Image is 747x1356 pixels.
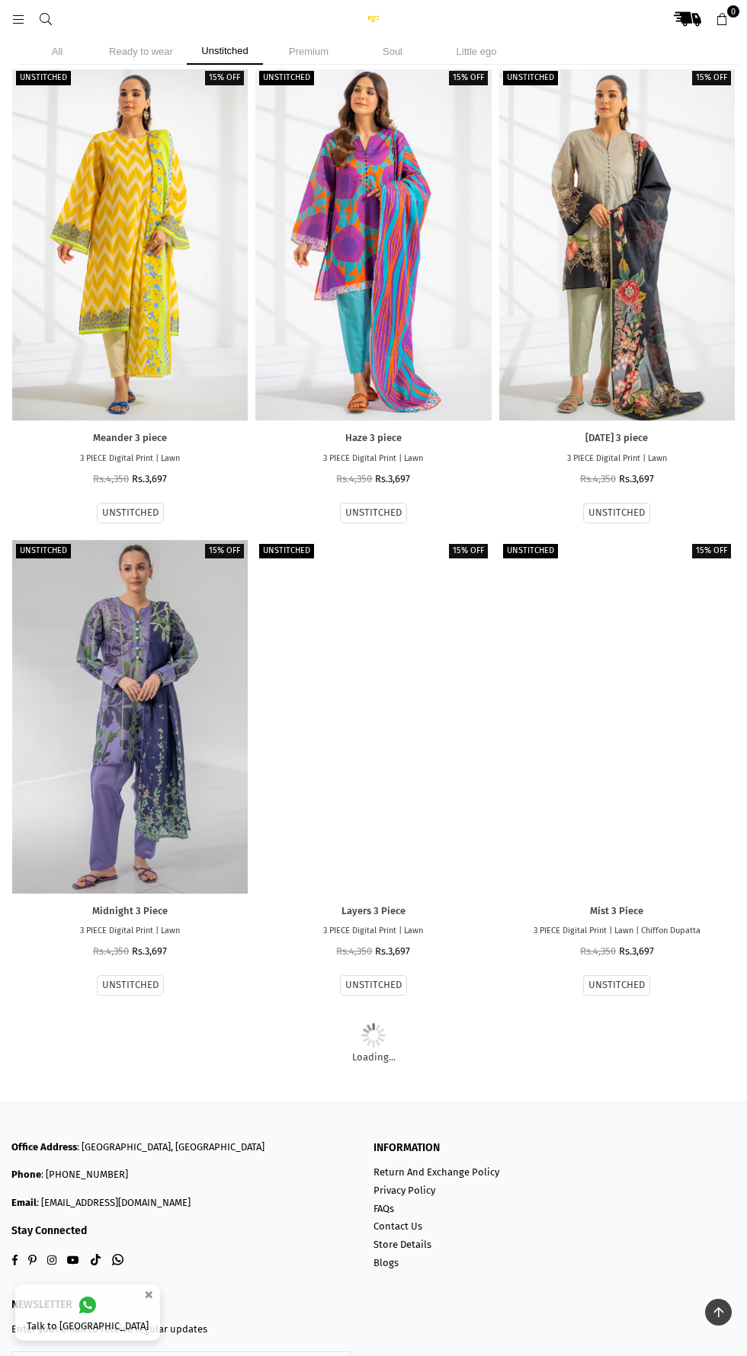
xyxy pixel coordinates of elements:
label: UNSTITCHED [345,979,402,992]
label: Unstitched [16,544,71,558]
a: Meander 3 piece [12,67,248,421]
a: Return And Exchange Policy [373,1166,499,1178]
p: 3 PIECE Digital Print | Lawn [255,453,491,465]
h3: Stay Connected [11,1225,351,1238]
p: 3 PIECE Digital Print | Lawn [12,453,248,465]
label: Unstitched [259,71,314,85]
span: Rs.3,697 [375,945,410,957]
a: Mist 3 Piece [499,905,735,918]
label: UNSTITCHED [588,979,645,992]
span: Rs.4,350 [580,945,616,957]
span: Rs.3,697 [619,945,654,957]
a: Store Details [373,1239,431,1250]
a: Blogs [373,1257,399,1268]
label: Unstitched [16,71,71,85]
label: UNSTITCHED [102,979,159,992]
button: × [139,1282,158,1307]
b: Office Address [11,1141,77,1153]
li: Premium [271,38,347,65]
label: UNSTITCHED [102,507,159,520]
a: Midnight 3 Piece [12,905,248,918]
span: Rs.4,350 [580,473,616,485]
span: Rs.4,350 [336,473,372,485]
a: : [EMAIL_ADDRESS][DOMAIN_NAME] [37,1197,191,1208]
img: Ego [358,15,389,22]
b: Email [11,1197,37,1208]
p: Enter your email to receive regular updates [11,1323,351,1336]
span: Rs.3,697 [132,945,167,957]
a: Haze 3 piece [255,432,491,445]
span: 0 [727,5,739,18]
label: Unstitched [503,544,558,558]
span: Rs.3,697 [132,473,167,485]
a: Contact Us [373,1220,422,1232]
p: 3 PIECE Digital Print | Lawn | Chiffon Dupatta [499,925,735,938]
span: Rs.4,350 [336,945,372,957]
a: Mist 3 Piece [499,540,735,894]
li: Unstitched [187,38,263,65]
a: Search [32,13,59,24]
label: UNSTITCHED [345,507,402,520]
label: 15% off [692,71,731,85]
a: Layers 3 Piece [255,540,491,894]
a: Meander 3 piece [12,432,248,445]
li: All [19,38,95,65]
label: 15% off [449,71,488,85]
p: 3 PIECE Digital Print | Lawn [255,925,491,938]
span: Rs.4,350 [93,945,129,957]
p: INFORMATION [373,1141,713,1155]
p: Loading... [11,1051,736,1064]
p: : [GEOGRAPHIC_DATA], [GEOGRAPHIC_DATA] [11,1141,351,1154]
li: Soul [354,38,431,65]
a: Privacy Policy [373,1185,435,1196]
label: 15% off [205,544,244,558]
li: Ready to wear [103,38,179,65]
a: Haze 3 piece [255,67,491,421]
a: Yesterday 3 piece [499,67,735,421]
label: 15% off [449,544,488,558]
span: Rs.3,697 [375,473,410,485]
label: 15% off [692,544,731,558]
li: Little ego [438,38,515,65]
label: Unstitched [259,544,314,558]
span: Rs.4,350 [93,473,129,485]
label: UNSTITCHED [588,507,645,520]
p: NEWSLETTER [11,1298,351,1312]
a: FAQs [373,1203,394,1214]
a: Menu [5,13,32,24]
a: Talk to [GEOGRAPHIC_DATA] [15,1284,160,1341]
p: 3 PIECE Digital Print | Lawn [499,453,735,465]
a: Loading... [11,1038,736,1064]
span: Rs.3,697 [619,473,654,485]
label: Unstitched [503,71,558,85]
a: [DATE] 3 piece [499,432,735,445]
p: : [PHONE_NUMBER] [11,1169,351,1182]
p: 3 PIECE Digital Print | Lawn [12,925,248,938]
b: Phone [11,1169,41,1180]
label: 15% off [205,71,244,85]
a: Midnight 3 Piece [12,540,248,894]
a: 0 [708,5,736,33]
img: Loading... [361,1023,386,1047]
a: Layers 3 Piece [255,905,491,918]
